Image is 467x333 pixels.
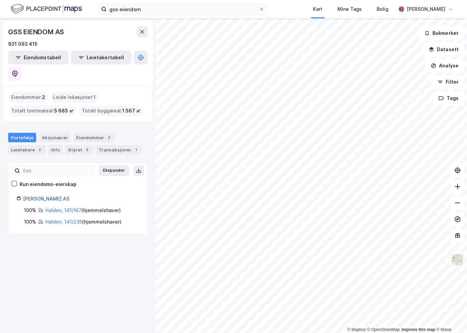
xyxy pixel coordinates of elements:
[84,146,90,153] div: 3
[433,91,464,105] button: Tags
[347,327,366,332] a: Mapbox
[45,207,82,213] a: Halden, 141/167
[133,146,139,153] div: 1
[20,166,94,176] input: Søk
[106,134,112,141] div: 2
[407,5,445,13] div: [PERSON_NAME]
[73,133,115,142] div: Eiendommer
[45,219,82,225] a: Halden, 141/235
[8,40,38,48] div: 921 092 415
[8,105,76,116] div: Totalt tomteareal :
[36,146,43,153] div: 2
[54,107,74,115] span: 5 685 ㎡
[24,206,36,214] div: 100%
[20,180,76,188] div: Kun eiendoms-eierskap
[71,51,131,64] button: Leietakertabell
[24,218,36,226] div: 100%
[419,26,464,40] button: Bokmerker
[423,43,464,56] button: Datasett
[367,327,400,332] a: OpenStreetMap
[39,133,71,142] div: Aksjonærer
[42,93,45,101] span: 2
[313,5,323,13] div: Kart
[8,133,36,142] div: Portefølje
[402,327,435,332] a: Improve this map
[433,300,467,333] iframe: Chat Widget
[98,165,129,176] button: Ekspander
[96,145,142,154] div: Transaksjoner
[451,253,464,266] img: Z
[432,75,464,89] button: Filter
[23,196,69,202] a: [PERSON_NAME] AS
[48,145,63,154] div: Info
[50,92,98,103] div: Leide lokasjoner :
[107,4,259,14] input: Søk på adresse, matrikkel, gårdeiere, leietakere eller personer
[11,3,82,15] img: logo.f888ab2527a4732fd821a326f86c7f29.svg
[8,145,46,154] div: Leietakere
[8,92,48,103] div: Eiendommer :
[8,51,68,64] button: Eiendomstabell
[337,5,362,13] div: Mine Tags
[122,107,141,115] span: 1 567 ㎡
[8,26,65,37] div: GSS EIENDOM AS
[93,93,96,101] span: 1
[377,5,388,13] div: Bolig
[425,59,464,72] button: Analyse
[65,145,93,154] div: Styret
[79,105,143,116] div: Totalt byggareal :
[45,218,121,226] div: ( hjemmelshaver )
[45,206,121,214] div: ( hjemmelshaver )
